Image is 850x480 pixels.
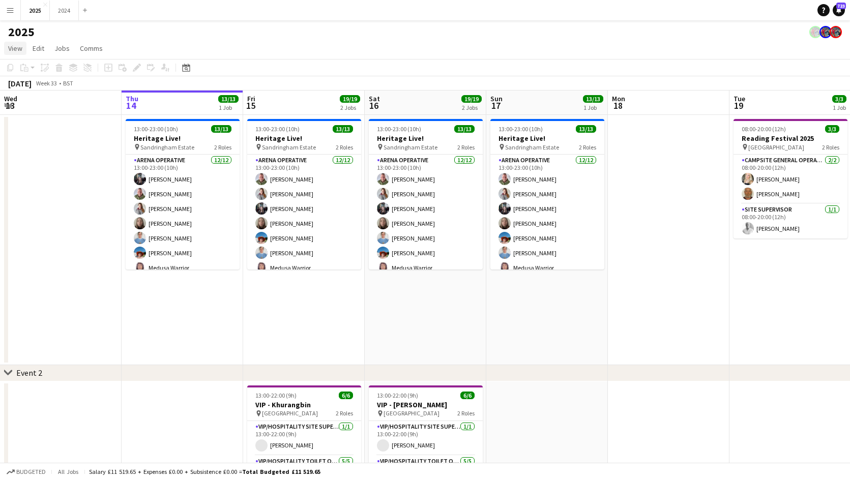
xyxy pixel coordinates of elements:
span: 13/13 [333,125,353,133]
span: 13:00-23:00 (10h) [255,125,300,133]
span: Sun [490,94,503,103]
span: 723 [836,3,846,9]
span: 13/13 [576,125,596,133]
span: [GEOGRAPHIC_DATA] [384,409,439,417]
button: Budgeted [5,466,47,477]
h3: Heritage Live! [247,134,361,143]
span: 13/13 [583,95,603,103]
span: Jobs [54,44,70,53]
a: Comms [76,42,107,55]
span: 2 Roles [336,409,353,417]
span: Wed [4,94,17,103]
app-card-role: Arena Operative12/1213:00-23:00 (10h)[PERSON_NAME][PERSON_NAME][PERSON_NAME][PERSON_NAME][PERSON_... [490,155,604,351]
span: 19 [732,100,745,111]
span: 18 [610,100,625,111]
span: 2 Roles [457,409,475,417]
span: Mon [612,94,625,103]
span: 13/13 [454,125,475,133]
span: 16 [367,100,380,111]
app-card-role: VIP/Hospitality Site Supervisor1/113:00-22:00 (9h)[PERSON_NAME] [247,421,361,456]
span: 15 [246,100,255,111]
span: 19/19 [461,95,482,103]
span: 13 [3,100,17,111]
h3: Heritage Live! [490,134,604,143]
span: 13:00-23:00 (10h) [499,125,543,133]
span: 6/6 [339,392,353,399]
button: 2025 [21,1,50,20]
a: Edit [28,42,48,55]
div: 2 Jobs [340,104,360,111]
app-card-role: Site Supervisor1/108:00-20:00 (12h)[PERSON_NAME] [734,204,847,238]
span: 13:00-23:00 (10h) [134,125,178,133]
app-card-role: Arena Operative12/1213:00-23:00 (10h)[PERSON_NAME][PERSON_NAME][PERSON_NAME][PERSON_NAME][PERSON_... [126,155,240,351]
span: Sandringham Estate [384,143,437,151]
span: 2 Roles [579,143,596,151]
span: 13:00-23:00 (10h) [377,125,421,133]
span: [GEOGRAPHIC_DATA] [748,143,804,151]
h3: Heritage Live! [126,134,240,143]
div: 2 Jobs [462,104,481,111]
div: Event 2 [16,368,42,378]
span: Tue [734,94,745,103]
span: 3/3 [825,125,839,133]
app-job-card: 13:00-23:00 (10h)13/13Heritage Live! Sandringham Estate2 RolesArena Operative12/1213:00-23:00 (10... [369,119,483,269]
app-card-role: Arena Operative12/1213:00-23:00 (10h)[PERSON_NAME][PERSON_NAME][PERSON_NAME][PERSON_NAME][PERSON_... [369,155,483,351]
span: 2 Roles [822,143,839,151]
div: 1 Job [833,104,846,111]
span: 14 [124,100,138,111]
span: Thu [126,94,138,103]
button: 2024 [50,1,79,20]
span: All jobs [56,468,80,475]
h3: VIP - [PERSON_NAME] [369,400,483,409]
span: Total Budgeted £11 519.65 [242,468,320,475]
app-user-avatar: Lucia Aguirre de Potter [819,26,832,38]
span: 19/19 [340,95,360,103]
span: [GEOGRAPHIC_DATA] [262,409,318,417]
app-card-role: Arena Operative12/1213:00-23:00 (10h)[PERSON_NAME][PERSON_NAME][PERSON_NAME][PERSON_NAME][PERSON_... [247,155,361,351]
a: Jobs [50,42,74,55]
span: Week 33 [34,79,59,87]
span: 08:00-20:00 (12h) [742,125,786,133]
span: Comms [80,44,103,53]
app-card-role: VIP/Hospitality Site Supervisor1/113:00-22:00 (9h)[PERSON_NAME] [369,421,483,456]
span: 2 Roles [214,143,231,151]
h3: Heritage Live! [369,134,483,143]
span: Sandringham Estate [262,143,316,151]
span: Sat [369,94,380,103]
span: 13/13 [218,95,239,103]
div: 1 Job [583,104,603,111]
span: Edit [33,44,44,53]
app-user-avatar: Lucia Aguirre de Potter [830,26,842,38]
div: BST [63,79,73,87]
h3: Reading Festival 2025 [734,134,847,143]
a: 723 [833,4,845,16]
span: 6/6 [460,392,475,399]
app-job-card: 13:00-23:00 (10h)13/13Heritage Live! Sandringham Estate2 RolesArena Operative12/1213:00-23:00 (10... [490,119,604,269]
span: Sandringham Estate [140,143,194,151]
div: 1 Job [219,104,238,111]
h3: VIP - Khurangbin [247,400,361,409]
app-job-card: 13:00-23:00 (10h)13/13Heritage Live! Sandringham Estate2 RolesArena Operative12/1213:00-23:00 (10... [247,119,361,269]
span: Budgeted [16,468,46,475]
span: 2 Roles [336,143,353,151]
span: 2 Roles [457,143,475,151]
span: 3/3 [832,95,846,103]
div: Salary £11 519.65 + Expenses £0.00 + Subsistence £0.00 = [89,468,320,475]
h1: 2025 [8,24,35,40]
app-job-card: 13:00-23:00 (10h)13/13Heritage Live! Sandringham Estate2 RolesArena Operative12/1213:00-23:00 (10... [126,119,240,269]
app-card-role: Campsite General Operative2/208:00-20:00 (12h)[PERSON_NAME][PERSON_NAME] [734,155,847,204]
span: 17 [489,100,503,111]
span: 13/13 [211,125,231,133]
span: 13:00-22:00 (9h) [255,392,297,399]
span: Sandringham Estate [505,143,559,151]
span: 13:00-22:00 (9h) [377,392,418,399]
span: Fri [247,94,255,103]
app-job-card: 08:00-20:00 (12h)3/3Reading Festival 2025 [GEOGRAPHIC_DATA]2 RolesCampsite General Operative2/208... [734,119,847,238]
a: View [4,42,26,55]
span: View [8,44,22,53]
